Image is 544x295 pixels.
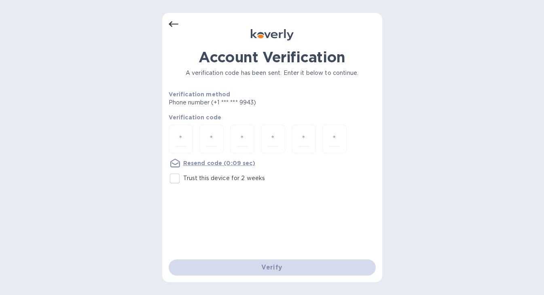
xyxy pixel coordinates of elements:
p: Trust this device for 2 weeks [183,174,265,183]
h1: Account Verification [169,49,376,66]
u: Resend code (0:09 sec) [183,160,255,166]
b: Verification method [169,91,231,98]
p: Verification code [169,113,376,121]
p: A verification code has been sent. Enter it below to continue. [169,69,376,77]
p: Phone number (+1 *** *** 9943) [169,98,318,107]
